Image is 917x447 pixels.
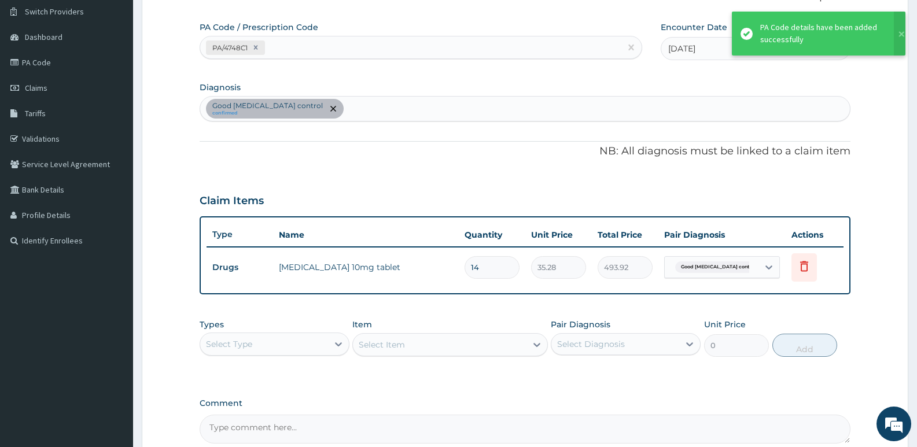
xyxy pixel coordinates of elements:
[200,82,241,93] label: Diagnosis
[786,223,844,246] th: Actions
[658,223,786,246] th: Pair Diagnosis
[212,101,323,110] p: Good [MEDICAL_DATA] control
[25,108,46,119] span: Tariffs
[200,21,318,33] label: PA Code / Prescription Code
[772,334,837,357] button: Add
[760,21,879,46] div: PA Code details have been added successfully
[60,65,194,80] div: Chat with us now
[273,256,459,279] td: [MEDICAL_DATA] 10mg tablet
[200,398,850,408] label: Comment
[661,21,727,33] label: Encounter Date
[668,43,695,54] span: [DATE]
[328,104,338,114] span: remove selection option
[25,83,47,93] span: Claims
[206,338,252,350] div: Select Type
[190,6,218,34] div: Minimize live chat window
[704,319,746,330] label: Unit Price
[592,223,658,246] th: Total Price
[209,41,249,54] div: PA/4748C1
[207,257,273,278] td: Drugs
[525,223,592,246] th: Unit Price
[200,144,850,159] p: NB: All diagnosis must be linked to a claim item
[25,6,84,17] span: Switch Providers
[200,195,264,208] h3: Claim Items
[675,261,761,273] span: Good [MEDICAL_DATA] control
[551,319,610,330] label: Pair Diagnosis
[557,338,625,350] div: Select Diagnosis
[459,223,525,246] th: Quantity
[207,224,273,245] th: Type
[6,316,220,356] textarea: Type your message and hit 'Enter'
[212,110,323,116] small: confirmed
[273,223,459,246] th: Name
[21,58,47,87] img: d_794563401_company_1708531726252_794563401
[67,146,160,263] span: We're online!
[25,32,62,42] span: Dashboard
[200,320,224,330] label: Types
[352,319,372,330] label: Item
